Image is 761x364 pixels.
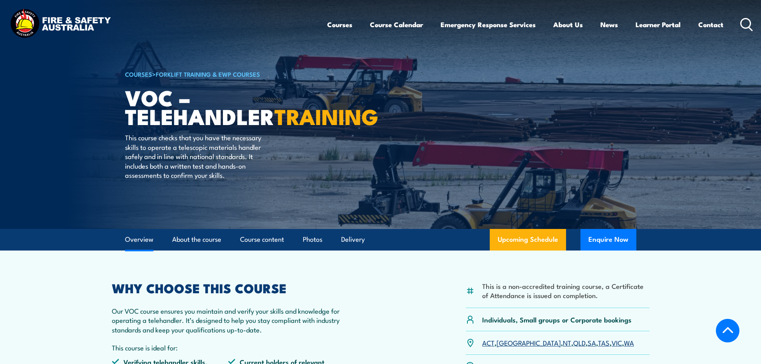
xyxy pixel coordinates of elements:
[624,338,634,347] a: WA
[600,14,618,35] a: News
[598,338,610,347] a: TAS
[553,14,583,35] a: About Us
[156,70,260,78] a: Forklift Training & EWP Courses
[274,99,378,132] strong: TRAINING
[482,338,634,347] p: , , , , , , ,
[482,315,632,324] p: Individuals, Small groups or Corporate bookings
[588,338,596,347] a: SA
[573,338,586,347] a: QLD
[636,14,681,35] a: Learner Portal
[580,229,636,251] button: Enquire Now
[240,229,284,250] a: Course content
[341,229,365,250] a: Delivery
[612,338,622,347] a: VIC
[125,88,322,125] h1: VOC – Telehandler
[303,229,322,250] a: Photos
[327,14,352,35] a: Courses
[172,229,221,250] a: About the course
[370,14,423,35] a: Course Calendar
[490,229,566,251] a: Upcoming Schedule
[112,306,345,334] p: Our VOC course ensures you maintain and verify your skills and knowledge for operating a telehand...
[112,343,345,352] p: This course is ideal for:
[125,69,322,79] h6: >
[125,133,271,179] p: This course checks that you have the necessary skills to operate a telescopic materials handler s...
[125,229,153,250] a: Overview
[125,70,152,78] a: COURSES
[497,338,561,347] a: [GEOGRAPHIC_DATA]
[441,14,536,35] a: Emergency Response Services
[112,282,345,293] h2: WHY CHOOSE THIS COURSE
[563,338,571,347] a: NT
[482,281,650,300] li: This is a non-accredited training course, a Certificate of Attendance is issued on completion.
[698,14,723,35] a: Contact
[482,338,495,347] a: ACT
